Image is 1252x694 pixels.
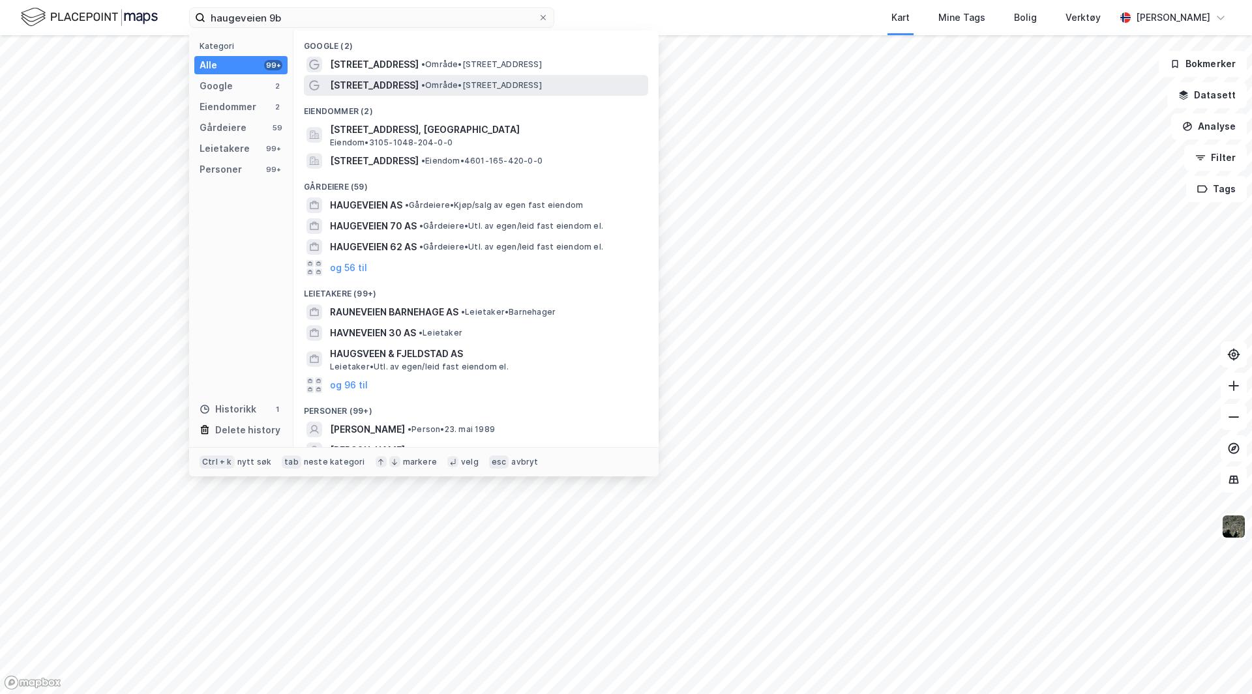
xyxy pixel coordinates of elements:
[1187,631,1252,694] div: Kontrollprogram for chat
[330,325,416,341] span: HAVNEVEIEN 30 AS
[1221,514,1246,539] img: 9k=
[330,422,405,437] span: [PERSON_NAME]
[293,96,659,119] div: Eiendommer (2)
[282,455,301,469] div: tab
[200,455,235,469] div: Ctrl + k
[272,404,282,414] div: 1
[1187,631,1252,694] iframe: Chat Widget
[330,346,643,362] span: HAUGSVEEN & FJELDSTAD AS
[421,156,543,166] span: Eiendom • 4601-165-420-0-0
[330,260,367,276] button: og 56 til
[330,197,402,213] span: HAUGEVEIEN AS
[272,102,282,112] div: 2
[408,424,495,435] span: Person • 23. mai 1989
[200,141,250,156] div: Leietakere
[891,10,910,25] div: Kart
[304,457,365,467] div: neste kategori
[421,59,425,69] span: •
[215,422,280,438] div: Delete history
[200,99,256,115] div: Eiendommer
[489,455,509,469] div: esc
[330,78,419,93] span: [STREET_ADDRESS]
[200,78,233,94] div: Google
[419,221,603,231] span: Gårdeiere • Utl. av egen/leid fast eiendom el.
[264,143,282,154] div: 99+
[461,457,479,467] div: velg
[461,307,556,317] span: Leietaker • Barnehager
[330,362,509,372] span: Leietaker • Utl. av egen/leid fast eiendom el.
[419,242,423,252] span: •
[419,242,603,252] span: Gårdeiere • Utl. av egen/leid fast eiendom el.
[405,200,409,210] span: •
[461,307,465,317] span: •
[1136,10,1210,25] div: [PERSON_NAME]
[1066,10,1101,25] div: Verktøy
[1159,51,1247,77] button: Bokmerker
[293,171,659,195] div: Gårdeiere (59)
[330,218,417,234] span: HAUGEVEIEN 70 AS
[408,445,472,455] span: Person • [DATE]
[403,457,437,467] div: markere
[421,59,542,70] span: Område • [STREET_ADDRESS]
[264,60,282,70] div: 99+
[330,122,643,137] span: [STREET_ADDRESS], [GEOGRAPHIC_DATA]
[1014,10,1037,25] div: Bolig
[237,457,272,467] div: nytt søk
[330,239,417,255] span: HAUGEVEIEN 62 AS
[419,221,423,231] span: •
[293,31,659,54] div: Google (2)
[419,328,423,338] span: •
[421,80,425,90] span: •
[330,153,419,169] span: [STREET_ADDRESS]
[330,57,419,72] span: [STREET_ADDRESS]
[408,445,411,455] span: •
[330,137,453,148] span: Eiendom • 3105-1048-204-0-0
[421,156,425,166] span: •
[1184,145,1247,171] button: Filter
[21,6,158,29] img: logo.f888ab2527a4732fd821a326f86c7f29.svg
[205,8,538,27] input: Søk på adresse, matrikkel, gårdeiere, leietakere eller personer
[200,41,288,51] div: Kategori
[419,328,462,338] span: Leietaker
[293,396,659,419] div: Personer (99+)
[408,424,411,434] span: •
[1186,176,1247,202] button: Tags
[405,200,583,210] span: Gårdeiere • Kjøp/salg av egen fast eiendom
[264,164,282,175] div: 99+
[1171,113,1247,139] button: Analyse
[330,304,458,320] span: RAUNEVEIEN BARNEHAGE AS
[4,675,61,690] a: Mapbox homepage
[1167,82,1247,108] button: Datasett
[330,377,368,393] button: og 96 til
[330,442,405,458] span: [PERSON_NAME]
[200,120,246,136] div: Gårdeiere
[200,162,242,177] div: Personer
[511,457,538,467] div: avbryt
[272,81,282,91] div: 2
[938,10,985,25] div: Mine Tags
[272,123,282,133] div: 59
[200,57,217,73] div: Alle
[421,80,542,91] span: Område • [STREET_ADDRESS]
[200,401,256,417] div: Historikk
[293,278,659,302] div: Leietakere (99+)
